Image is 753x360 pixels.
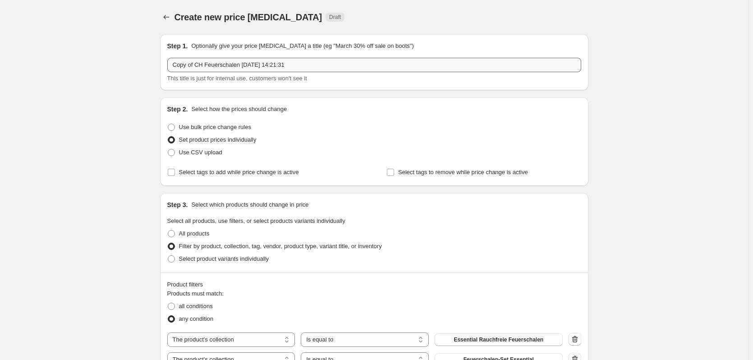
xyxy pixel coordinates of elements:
[179,303,213,309] span: all conditions
[191,105,287,114] p: Select how the prices should change
[179,255,269,262] span: Select product variants individually
[167,42,188,51] h2: Step 1.
[167,58,581,72] input: 30% off holiday sale
[191,42,413,51] p: Optionally give your price [MEDICAL_DATA] a title (eg "March 30% off sale on boots")
[179,315,214,322] span: any condition
[179,149,222,156] span: Use CSV upload
[191,200,308,209] p: Select which products should change in price
[160,11,173,23] button: Price change jobs
[167,200,188,209] h2: Step 3.
[174,12,322,22] span: Create new price [MEDICAL_DATA]
[329,14,341,21] span: Draft
[167,105,188,114] h2: Step 2.
[167,217,345,224] span: Select all products, use filters, or select products variants individually
[167,290,224,297] span: Products must match:
[179,124,251,130] span: Use bulk price change rules
[398,169,528,175] span: Select tags to remove while price change is active
[454,336,543,343] span: Essential Rauchfreie Feuerschalen
[167,75,307,82] span: This title is just for internal use, customers won't see it
[167,280,581,289] div: Product filters
[179,230,210,237] span: All products
[179,136,257,143] span: Set product prices individually
[179,243,382,249] span: Filter by product, collection, tag, vendor, product type, variant title, or inventory
[435,333,563,346] button: Essential Rauchfreie Feuerschalen
[179,169,299,175] span: Select tags to add while price change is active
